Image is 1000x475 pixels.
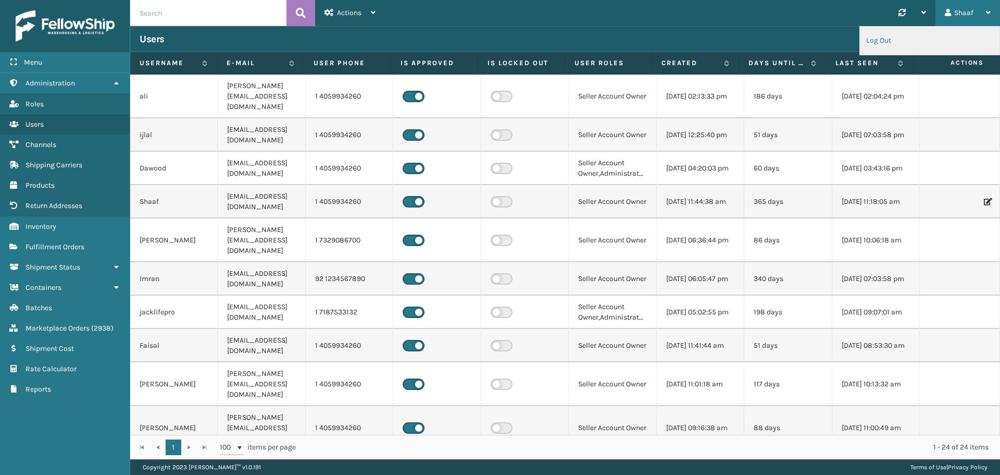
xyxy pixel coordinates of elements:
[401,58,468,68] label: Is Approved
[657,329,744,362] td: [DATE] 11:41:44 am
[306,296,393,329] td: 1 7187533132
[24,58,42,67] span: Menu
[835,58,893,68] label: Last Seen
[26,344,74,353] span: Shipment Cost
[661,58,719,68] label: Created
[744,296,832,329] td: 198 days
[744,406,832,450] td: 88 days
[744,75,832,118] td: 186 days
[26,385,51,394] span: Reports
[130,296,218,329] td: jacklifepro
[227,58,284,68] label: E-mail
[306,75,393,118] td: 1 4059934260
[220,442,235,453] span: 100
[140,58,197,68] label: Username
[130,75,218,118] td: ali
[218,406,305,450] td: [PERSON_NAME][EMAIL_ADDRESS][DOMAIN_NAME]
[984,198,990,205] i: Edit
[744,118,832,152] td: 51 days
[26,263,80,272] span: Shipment Status
[748,58,806,68] label: Days until password expires
[744,185,832,218] td: 365 days
[306,152,393,185] td: 1 4059934260
[306,185,393,218] td: 1 4059934260
[26,100,44,108] span: Roles
[218,75,305,118] td: [PERSON_NAME][EMAIL_ADDRESS][DOMAIN_NAME]
[657,75,744,118] td: [DATE] 02:13:33 pm
[166,440,181,455] a: 1
[832,362,920,406] td: [DATE] 10:13:32 am
[26,364,77,373] span: Rate Calculator
[744,218,832,262] td: 86 days
[91,324,114,333] span: ( 2938 )
[26,79,75,88] span: Administration
[130,118,218,152] td: ijlal
[657,185,744,218] td: [DATE] 11:44:38 am
[220,440,296,455] span: items per page
[130,218,218,262] td: [PERSON_NAME]
[832,75,920,118] td: [DATE] 02:04:24 pm
[218,329,305,362] td: [EMAIL_ADDRESS][DOMAIN_NAME]
[26,201,82,210] span: Return Addresses
[569,75,656,118] td: Seller Account Owner
[26,161,82,169] span: Shipping Carriers
[832,118,920,152] td: [DATE] 07:03:58 pm
[218,218,305,262] td: [PERSON_NAME][EMAIL_ADDRESS][DOMAIN_NAME]
[140,33,165,45] h3: Users
[569,329,656,362] td: Seller Account Owner
[569,185,656,218] td: Seller Account Owner
[569,118,656,152] td: Seller Account Owner
[306,406,393,450] td: 1 4059934260
[337,8,361,17] span: Actions
[860,27,999,55] li: Log Out
[910,464,946,471] a: Terms of Use
[143,459,261,475] p: Copyright 2023 [PERSON_NAME]™ v 1.0.191
[130,406,218,450] td: [PERSON_NAME]
[832,329,920,362] td: [DATE] 08:53:30 am
[832,218,920,262] td: [DATE] 10:06:18 am
[218,296,305,329] td: [EMAIL_ADDRESS][DOMAIN_NAME]
[130,362,218,406] td: [PERSON_NAME]
[569,152,656,185] td: Seller Account Owner,Administrators
[130,329,218,362] td: Faisal
[218,262,305,296] td: [EMAIL_ADDRESS][DOMAIN_NAME]
[657,218,744,262] td: [DATE] 06:36:44 pm
[744,362,832,406] td: 117 days
[744,329,832,362] td: 51 days
[569,296,656,329] td: Seller Account Owner,Administrators
[657,296,744,329] td: [DATE] 05:02:55 pm
[832,185,920,218] td: [DATE] 11:18:05 am
[130,262,218,296] td: Imran
[130,185,218,218] td: Shaaf
[948,464,988,471] a: Privacy Policy
[314,58,381,68] label: User phone
[26,303,52,312] span: Batches
[657,262,744,296] td: [DATE] 06:05:47 pm
[569,406,656,450] td: Seller Account Owner
[910,459,988,475] div: |
[26,222,56,231] span: Inventory
[26,324,90,333] span: Marketplace Orders
[488,58,555,68] label: Is Locked Out
[218,185,305,218] td: [EMAIL_ADDRESS][DOMAIN_NAME]
[657,118,744,152] td: [DATE] 12:25:40 pm
[306,362,393,406] td: 1 4059934260
[26,242,84,251] span: Fulfillment Orders
[832,262,920,296] td: [DATE] 07:03:58 pm
[657,152,744,185] td: [DATE] 04:20:03 pm
[26,140,56,149] span: Channels
[569,362,656,406] td: Seller Account Owner
[569,262,656,296] td: Seller Account Owner
[306,329,393,362] td: 1 4059934260
[306,218,393,262] td: 1 7329086700
[16,10,115,42] img: logo
[26,181,55,190] span: Products
[26,283,61,292] span: Containers
[218,118,305,152] td: [EMAIL_ADDRESS][DOMAIN_NAME]
[744,262,832,296] td: 340 days
[832,296,920,329] td: [DATE] 09:07:01 am
[130,152,218,185] td: Dawood
[744,152,832,185] td: 60 days
[832,152,920,185] td: [DATE] 03:43:16 pm
[574,58,642,68] label: User Roles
